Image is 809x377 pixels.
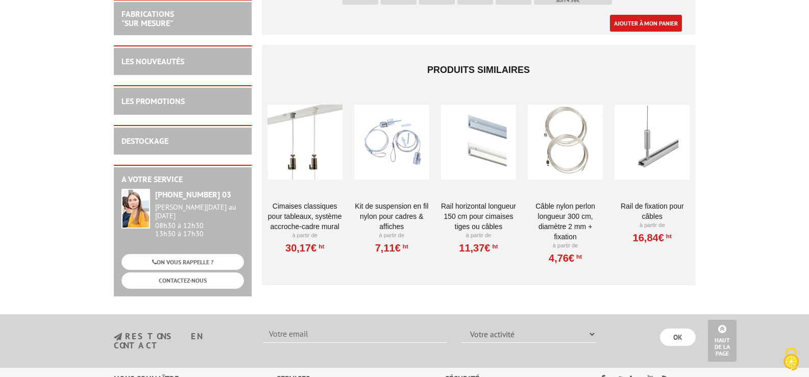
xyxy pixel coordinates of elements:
[528,201,603,242] a: Câble nylon perlon longueur 300 cm, diamètre 2 mm + fixation
[263,325,447,343] input: Votre email
[316,243,324,250] sup: HT
[528,242,603,250] p: À partir de
[121,56,184,66] a: LES NOUVEAUTÉS
[267,201,342,232] a: Cimaises CLASSIQUES pour tableaux, système accroche-cadre mural
[633,235,672,241] a: 16,84€HT
[121,254,244,270] a: ON VOUS RAPPELLE ?
[354,201,429,232] a: Kit de suspension en fil nylon pour cadres & affiches
[660,329,696,346] input: OK
[121,9,174,28] a: FABRICATIONS"Sur Mesure"
[155,203,244,220] div: [PERSON_NAME][DATE] au [DATE]
[427,65,530,75] span: Produits similaires
[441,201,516,232] a: Rail horizontal longueur 150 cm pour cimaises tiges ou câbles
[155,189,231,199] strong: [PHONE_NUMBER] 03
[401,243,408,250] sup: HT
[121,272,244,288] a: CONTACTEZ-NOUS
[610,15,682,32] a: Ajouter à mon panier
[121,189,150,229] img: widget-service.jpg
[615,221,690,230] p: À partir de
[267,232,342,240] p: À partir de
[441,232,516,240] p: À partir de
[615,201,690,221] a: Rail de fixation pour câbles
[121,96,185,106] a: LES PROMOTIONS
[121,136,168,146] a: DESTOCKAGE
[354,232,429,240] p: À partir de
[708,320,737,362] a: Haut de la page
[375,245,408,251] a: 7,11€HT
[778,346,804,372] img: Cookies (fenêtre modale)
[459,245,498,251] a: 11,37€HT
[491,243,498,250] sup: HT
[121,175,244,184] h2: A votre service
[549,255,582,261] a: 4,76€HT
[664,233,672,240] sup: HT
[155,203,244,238] div: 08h30 à 12h30 13h30 à 17h30
[773,342,809,377] button: Cookies (fenêtre modale)
[285,245,324,251] a: 30,17€HT
[574,253,582,260] sup: HT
